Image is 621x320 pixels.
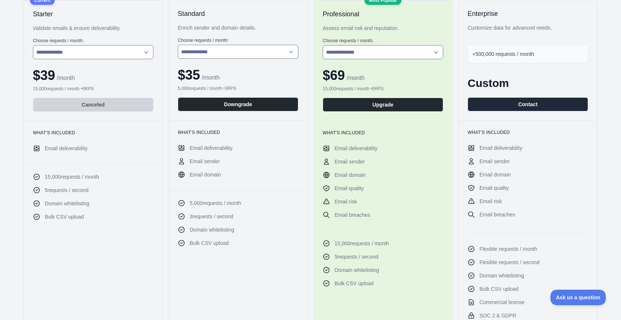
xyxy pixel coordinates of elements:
[190,144,233,152] span: Email deliverability
[479,158,510,165] span: Email sender
[335,145,377,152] span: Email deliverability
[479,144,522,152] span: Email deliverability
[550,290,606,305] iframe: Toggle Customer Support
[335,171,366,179] span: Email domain
[335,158,365,165] span: Email sender
[479,171,511,178] span: Email domain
